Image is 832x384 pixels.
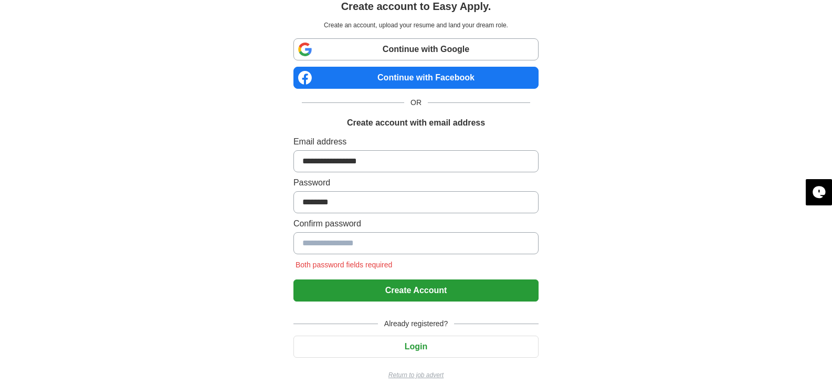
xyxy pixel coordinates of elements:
label: Confirm password [293,217,539,230]
p: Create an account, upload your resume and land your dream role. [296,20,536,30]
span: Already registered? [378,318,454,329]
a: Continue with Google [293,38,539,60]
label: Password [293,177,539,189]
label: Email address [293,136,539,148]
a: Return to job advert [293,370,539,380]
a: Login [293,342,539,351]
span: Both password fields required [293,261,394,269]
h1: Create account with email address [347,117,485,129]
a: Continue with Facebook [293,67,539,89]
button: Login [293,336,539,358]
span: OR [404,97,428,108]
button: Create Account [293,279,539,302]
